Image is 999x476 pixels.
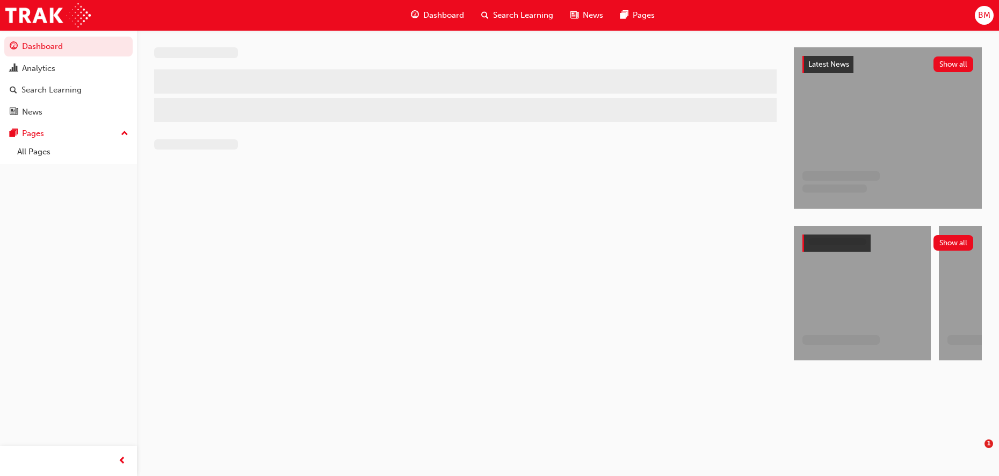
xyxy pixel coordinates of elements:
span: news-icon [10,108,18,117]
a: news-iconNews [562,4,612,26]
a: All Pages [13,144,133,160]
div: Analytics [22,62,55,75]
a: pages-iconPages [612,4,663,26]
span: pages-icon [620,9,628,22]
span: search-icon [10,86,17,95]
a: guage-iconDashboard [402,4,473,26]
span: Latest News [808,60,849,69]
a: News [4,102,133,122]
button: Show all [933,235,974,251]
span: news-icon [570,9,578,22]
img: Trak [5,3,91,27]
a: Analytics [4,59,133,79]
iframe: Intercom live chat [962,439,988,465]
span: News [583,9,603,22]
span: BM [978,9,990,22]
span: guage-icon [411,9,419,22]
span: Pages [633,9,655,22]
span: search-icon [481,9,489,22]
span: chart-icon [10,64,18,74]
a: Latest NewsShow all [802,56,973,73]
span: up-icon [121,127,128,141]
span: 1 [984,439,993,448]
div: News [22,106,42,118]
a: Dashboard [4,37,133,56]
button: BM [975,6,994,25]
div: Search Learning [21,84,82,96]
span: guage-icon [10,42,18,52]
span: Dashboard [423,9,464,22]
div: Pages [22,127,44,140]
span: pages-icon [10,129,18,139]
a: Search Learning [4,80,133,100]
button: Show all [933,56,974,72]
span: prev-icon [118,454,126,468]
button: Pages [4,124,133,144]
a: search-iconSearch Learning [473,4,562,26]
a: Show all [802,235,973,252]
span: Search Learning [493,9,553,22]
button: DashboardAnalyticsSearch LearningNews [4,34,133,124]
